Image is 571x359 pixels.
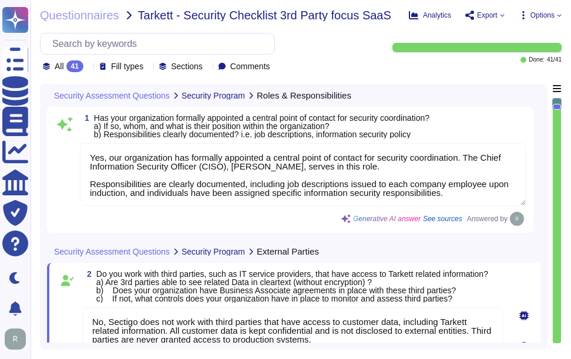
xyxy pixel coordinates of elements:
[547,57,562,63] span: 41 / 41
[111,62,143,70] span: Fill types
[477,12,498,19] span: Export
[82,270,92,278] span: 2
[423,12,451,19] span: Analytics
[94,113,429,139] span: Has your organization formally appointed a central point of contact for security coordination? a)...
[96,269,488,303] span: Do you work with third parties, such as IT service providers, that have access to Tarkett related...
[530,12,555,19] span: Options
[529,57,545,63] span: Done:
[409,11,451,20] button: Analytics
[5,328,26,350] img: user
[2,326,34,352] button: user
[40,9,119,21] span: Questionnaires
[54,92,170,100] span: Security Assessment Questions
[54,248,170,256] span: Security Assessment Questions
[80,114,89,122] span: 1
[423,215,462,222] span: See sources
[171,62,203,70] span: Sections
[467,215,508,222] span: Answered by
[182,248,245,256] span: Security Program
[80,143,526,206] textarea: Yes, our organization has formally appointed a central point of contact for security coordination...
[257,247,319,256] span: External Parties
[353,215,421,222] span: Generative AI answer
[182,92,245,100] span: Security Program
[510,212,524,226] img: user
[46,33,274,54] input: Search by keywords
[55,62,64,70] span: All
[66,60,83,72] div: 41
[257,91,351,100] span: Roles & Responsibilities
[230,62,270,70] span: Comments
[138,9,391,21] span: Tarkett - Security Checklist 3rd Party focus SaaS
